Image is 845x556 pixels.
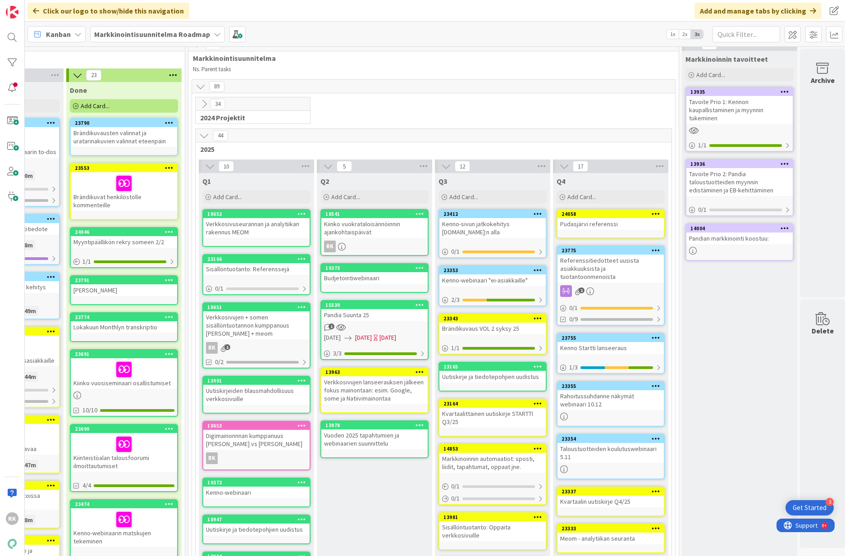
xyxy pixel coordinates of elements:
div: 24058 [562,211,664,217]
div: 13991 [207,378,310,384]
div: 23164Kvartaalittainen uutiskirje STARTTI Q3/25 [439,400,546,428]
div: Vuoden 2025 tapahtumien ja webinaarien suunnittelu [321,429,428,449]
div: Verkkosivujen + somen sisällöntuotannon kumppanuus [PERSON_NAME] + meom [203,311,310,339]
div: 23355 [557,382,664,390]
div: 23343Brändikuvaus VOL 2 syksy 25 [439,314,546,334]
span: [DATE] [355,333,372,342]
div: 23691Kiinko vuosiseminaari osallistumiset [71,350,177,389]
span: Add Card... [81,102,110,110]
div: 19373 [321,264,428,272]
div: 23166 [207,256,310,262]
div: 13981 [439,513,546,521]
span: 44 [213,130,228,141]
div: 23791 [71,276,177,284]
span: Q3 [438,177,447,186]
div: Brändikuvausten valinnat ja uratarinakuvien valinnat eteenpäin [71,127,177,147]
div: 18541Kiinko vuokrataloisännöinnin ajankohtaispäivät [321,210,428,238]
div: 13936Tavoite Prio 2: Pandia taloustuotteiden myynnin edistäminen ja EB-kehittäminen [686,160,793,196]
div: 23553 [75,165,177,171]
div: Archive [811,75,835,86]
span: 1 / 1 [82,257,91,266]
div: RK [206,342,218,354]
div: 23790 [71,119,177,127]
div: 23790 [75,120,177,126]
p: Ns. Parent tasks [193,66,656,73]
span: 89 [209,81,224,92]
div: 24046Myyntipäällikön rekry someen 2/2 [71,228,177,248]
div: 13963Verkkosivujen lanseerauksen jälkeen fokus mainontaan: esim. Google, some ja Natiivimainontaa [321,368,428,404]
div: Kenno-webinaarin matskujen tekeminen [71,508,177,547]
div: 18947 [207,516,310,523]
div: 18652 [207,211,310,217]
div: 18651 [207,304,310,310]
span: Kanban [46,29,71,40]
div: 23333 [557,524,664,533]
span: 1 [579,287,585,293]
div: 0/1 [686,204,793,215]
div: 0/1 [439,246,546,257]
div: 23354 [557,435,664,443]
div: [PERSON_NAME] [71,284,177,296]
div: Budjetointiwebinaari [321,272,428,284]
span: Markkinointisuunnitelma [193,54,667,63]
div: Meom - analytiikan seuranta [557,533,664,544]
div: 15530 [321,301,428,309]
span: 2 / 3 [451,295,460,305]
div: Pudasjärvi referenssi [557,218,664,230]
span: Add Card... [331,193,360,201]
div: 23474 [75,501,177,507]
div: 23165 [439,363,546,371]
div: 23474Kenno-webinaarin matskujen tekeminen [71,500,177,547]
span: 1 [329,324,334,329]
div: Brändikuvat henkilöstölle kommenteille [71,172,177,211]
div: 18541 [321,210,428,218]
div: 23343 [439,314,546,323]
div: Uutiskirje ja tiedotepohjien uudistus [439,371,546,383]
span: 4/4 [82,481,91,490]
span: 10 [219,161,234,172]
div: 23691 [75,351,177,357]
span: 3x [691,30,703,39]
div: 13935 [686,88,793,96]
div: 13981Sisällöntuotanto: Oppaita verkkosivuille [439,513,546,541]
div: 23691 [71,350,177,358]
div: 23412 [439,210,546,218]
div: Kenno-webinaari [203,487,310,498]
div: 23166Sisällöntuotanto: Referenssejä [203,255,310,275]
span: Add Card... [449,193,478,201]
div: 14853Markkinoinnin automaatiot: sposti, liidit, tapahtumat, oppaat jne. [439,445,546,473]
div: Lokakuun Monthlyn transkriptio [71,321,177,333]
span: 3 / 3 [333,349,342,358]
div: 23333Meom - analytiikan seuranta [557,524,664,544]
div: Verkkosivujen lanseerauksen jälkeen fokus mainontaan: esim. Google, some ja Natiivimainontaa [321,376,428,404]
span: 10/10 [82,406,97,415]
div: Tavoite Prio 1: Kennon kaupallistaminen ja myynnin tukeminen [686,96,793,124]
span: Q2 [320,177,329,186]
span: Support [19,1,41,12]
div: RK [6,512,18,525]
img: avatar [6,538,18,550]
div: 23166 [203,255,310,263]
span: 0 / 1 [451,247,460,256]
div: Add and manage tabs by clicking [694,3,822,19]
div: 23164 [443,401,546,407]
div: RK [203,342,310,354]
div: 19373Budjetointiwebinaari [321,264,428,284]
div: Brändikuvaus VOL 2 syksy 25 [439,323,546,334]
div: 3/3 [321,348,428,359]
span: 17 [573,161,588,172]
div: 23355 [562,383,664,389]
div: 1/3 [557,362,664,373]
div: 0/1 [439,493,546,504]
div: RK [206,452,218,464]
div: 18947 [203,515,310,524]
div: 23690 [71,425,177,433]
div: 23775 [562,247,664,254]
div: 23775 [557,246,664,255]
div: 23337 [562,488,664,495]
div: Myyntipäällikön rekry someen 2/2 [71,236,177,248]
div: Kiinko vuosiseminaari osallistumiset [71,358,177,389]
div: Pandia Suunta 25 [321,309,428,321]
div: Referenssitiedotteet uusista asiakkuuksista ja tuotantoonmenoista [557,255,664,283]
div: Taloustuotteiden koulutuswebinaari 5.11 [557,443,664,463]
